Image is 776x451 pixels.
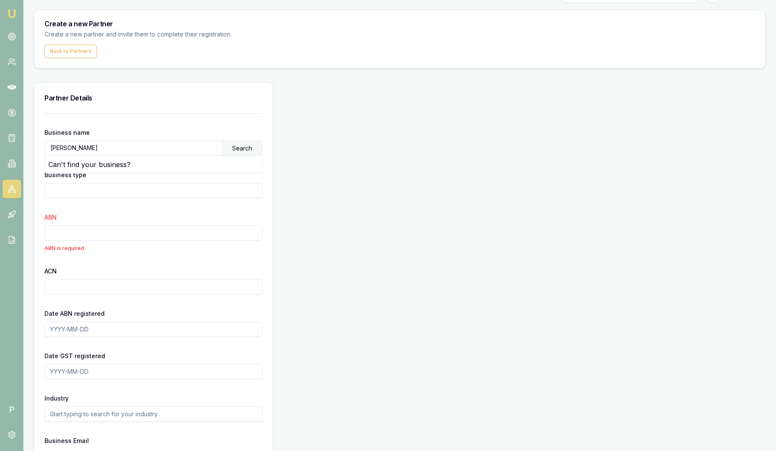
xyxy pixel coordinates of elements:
[7,8,17,19] img: emu-icon-u.png
[44,93,263,103] h3: Partner Details
[44,364,263,379] input: YYYY-MM-DD
[222,141,262,156] div: Search
[44,322,263,337] input: YYYY-MM-DD
[44,395,69,402] label: Industry
[44,267,57,275] label: ACN
[44,214,57,221] label: ABN
[44,30,261,39] p: Create a new partner and invite them to complete their registration.
[44,171,86,178] label: Business type
[44,437,89,444] label: Business Email
[44,129,90,136] label: Business name
[44,244,263,252] p: ABN is required
[44,310,105,317] label: Date ABN registered
[44,20,755,27] h3: Create a new Partner
[45,141,222,155] input: Enter business name
[44,406,263,422] input: Start typing to search for your industry
[44,45,97,58] button: Back to Partners
[45,156,262,173] div: Can't find your business?
[3,400,21,419] span: P
[44,352,105,359] label: Date GST registered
